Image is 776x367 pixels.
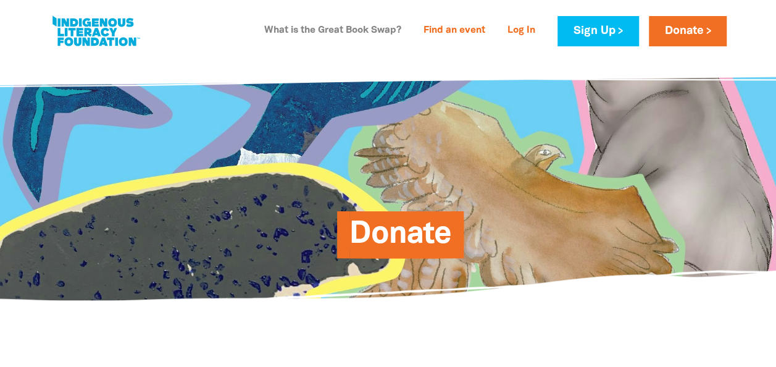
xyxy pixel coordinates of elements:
a: Find an event [416,21,493,41]
a: What is the Great Book Swap? [257,21,409,41]
a: Sign Up [557,16,638,46]
span: Donate [349,221,451,258]
a: Log In [500,21,543,41]
a: Donate [649,16,727,46]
